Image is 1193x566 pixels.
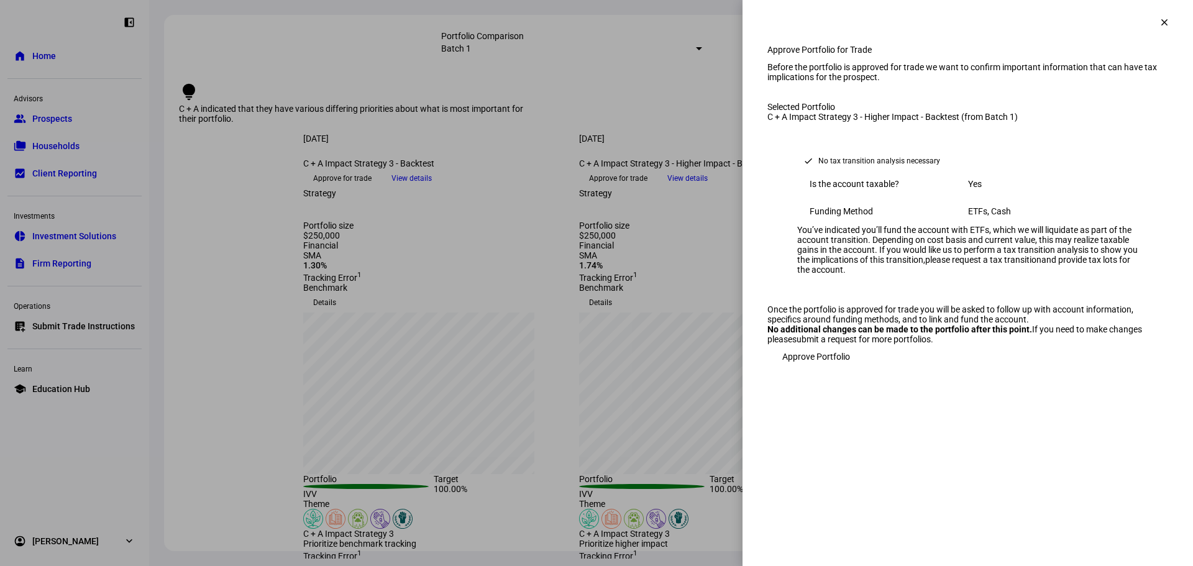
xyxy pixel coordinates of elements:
[803,156,813,166] mat-icon: check
[925,255,1041,265] a: please request a tax transition
[810,179,968,189] div: Is the account taxable?
[767,45,1168,55] div: Approve Portfolio for Trade
[782,344,850,369] span: Approve Portfolio
[810,206,968,216] div: Funding Method
[767,102,1168,112] div: Selected Portfolio
[767,304,1168,324] div: Once the portfolio is approved for trade you will be asked to follow up with account information,...
[818,155,940,167] div: No tax transition analysis necessary
[767,324,1032,334] strong: No additional changes can be made to the portfolio after this point.
[968,206,1127,216] div: ETFs, Cash
[767,344,865,369] button: Approve Portfolio
[797,225,1138,275] div: You’ve indicated you’ll fund the account with ETFs, which we will liquidate as part of the accoun...
[767,112,1168,122] div: C + A Impact Strategy 3 - Higher Impact - Backtest (from Batch 1)
[968,179,1127,189] div: Yes
[767,62,1168,82] div: Before the portfolio is approved for trade we want to confirm important information that can have...
[1159,17,1170,28] mat-icon: clear
[792,334,931,344] a: submit a request for more portfolios
[767,324,1168,344] div: If you need to make changes please .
